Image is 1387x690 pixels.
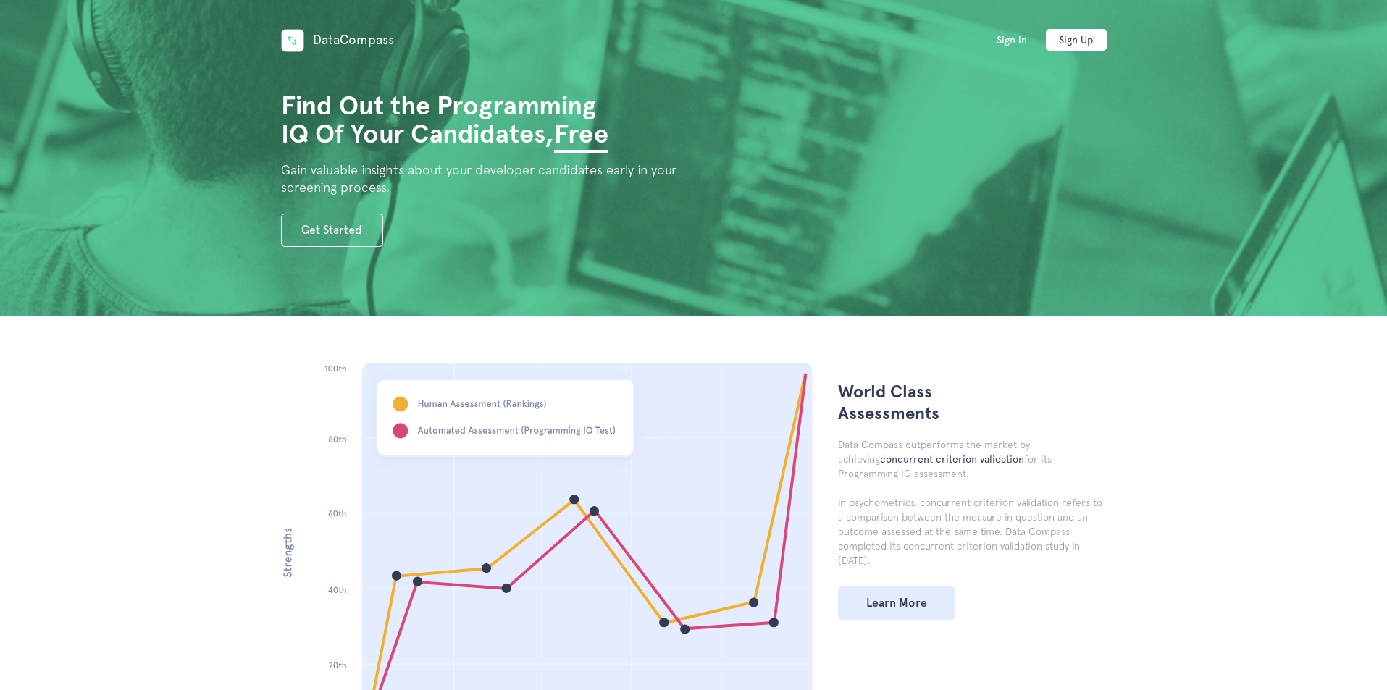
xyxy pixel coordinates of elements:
a: Learn More [838,586,955,620]
a: Get Started [281,214,383,247]
h2: Gain valuable insights about your developer candidates early in your screening process. [281,161,694,196]
p: In psychometrics, concurrent criterion validation refers to a comparison between the measure in q... [838,495,1107,568]
a: DataCompass [281,32,394,47]
img: Data Compass [281,29,304,52]
h3: World Class Assessments [838,381,968,424]
span: concurrent criterion validation [880,453,1024,465]
p: Data Compass outperforms the market by achieving for its Programming IQ assessment. [838,437,1107,481]
h1: Find Out the Programming IQ Of Your Candidates, [281,92,628,148]
a: Sign Up [1046,29,1107,51]
a: Sign In [981,29,1042,51]
span: Free [554,118,608,153]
